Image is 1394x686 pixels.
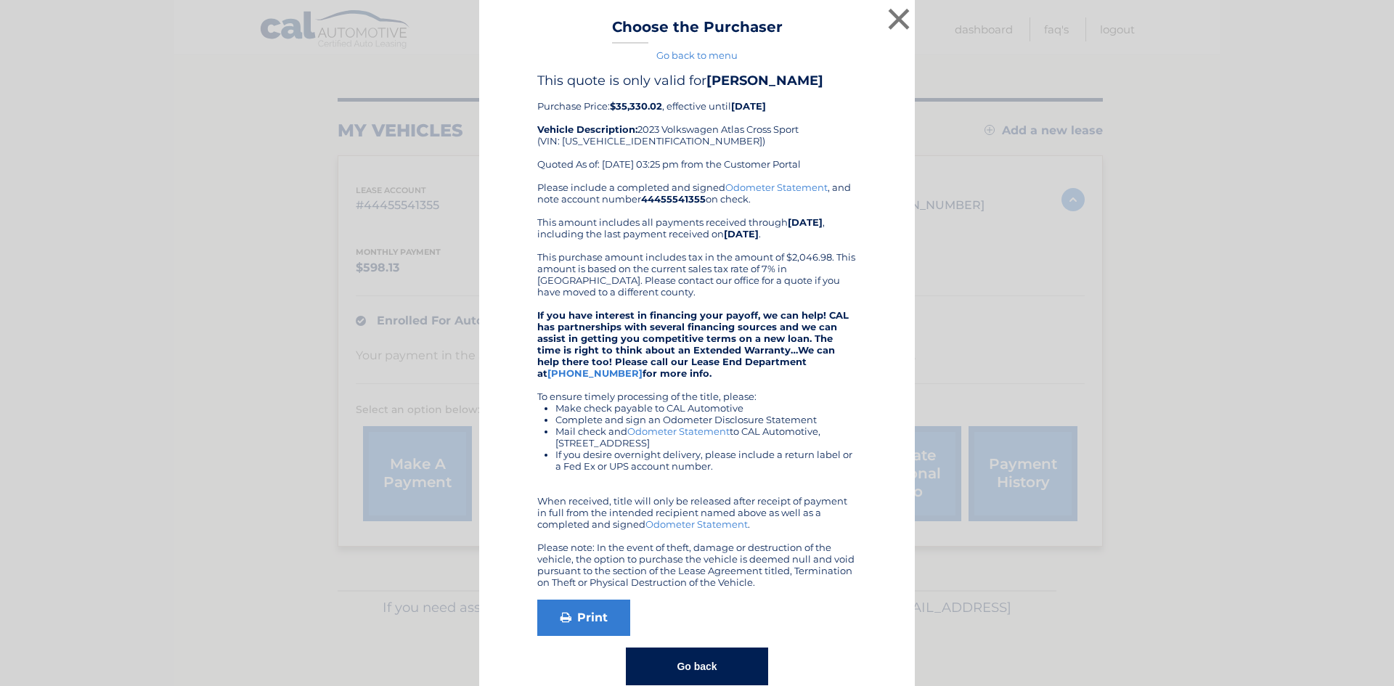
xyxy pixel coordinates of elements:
[555,414,857,425] li: Complete and sign an Odometer Disclosure Statement
[731,100,766,112] b: [DATE]
[725,181,828,193] a: Odometer Statement
[884,4,913,33] button: ×
[626,648,767,685] button: Go back
[537,123,637,135] strong: Vehicle Description:
[724,228,759,240] b: [DATE]
[706,73,823,89] b: [PERSON_NAME]
[627,425,730,437] a: Odometer Statement
[555,449,857,472] li: If you desire overnight delivery, please include a return label or a Fed Ex or UPS account number.
[788,216,823,228] b: [DATE]
[656,49,738,61] a: Go back to menu
[537,600,630,636] a: Print
[641,193,706,205] b: 44455541355
[555,402,857,414] li: Make check payable to CAL Automotive
[537,181,857,588] div: Please include a completed and signed , and note account number on check. This amount includes al...
[537,309,849,379] strong: If you have interest in financing your payoff, we can help! CAL has partnerships with several fin...
[555,425,857,449] li: Mail check and to CAL Automotive, [STREET_ADDRESS]
[537,73,857,89] h4: This quote is only valid for
[610,100,662,112] b: $35,330.02
[547,367,643,379] a: [PHONE_NUMBER]
[537,73,857,181] div: Purchase Price: , effective until 2023 Volkswagen Atlas Cross Sport (VIN: [US_VEHICLE_IDENTIFICAT...
[645,518,748,530] a: Odometer Statement
[612,18,783,44] h3: Choose the Purchaser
